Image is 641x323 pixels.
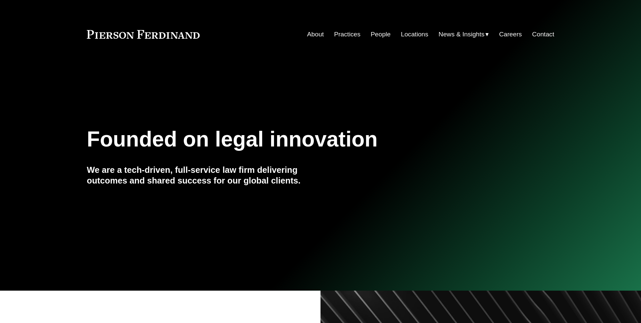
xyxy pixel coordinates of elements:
h4: We are a tech-driven, full-service law firm delivering outcomes and shared success for our global... [87,165,320,186]
a: Contact [532,28,554,41]
a: Careers [499,28,522,41]
a: Practices [334,28,361,41]
a: Locations [401,28,428,41]
h1: Founded on legal innovation [87,127,476,151]
a: People [371,28,391,41]
span: News & Insights [439,29,485,40]
a: folder dropdown [439,28,489,41]
a: About [307,28,324,41]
